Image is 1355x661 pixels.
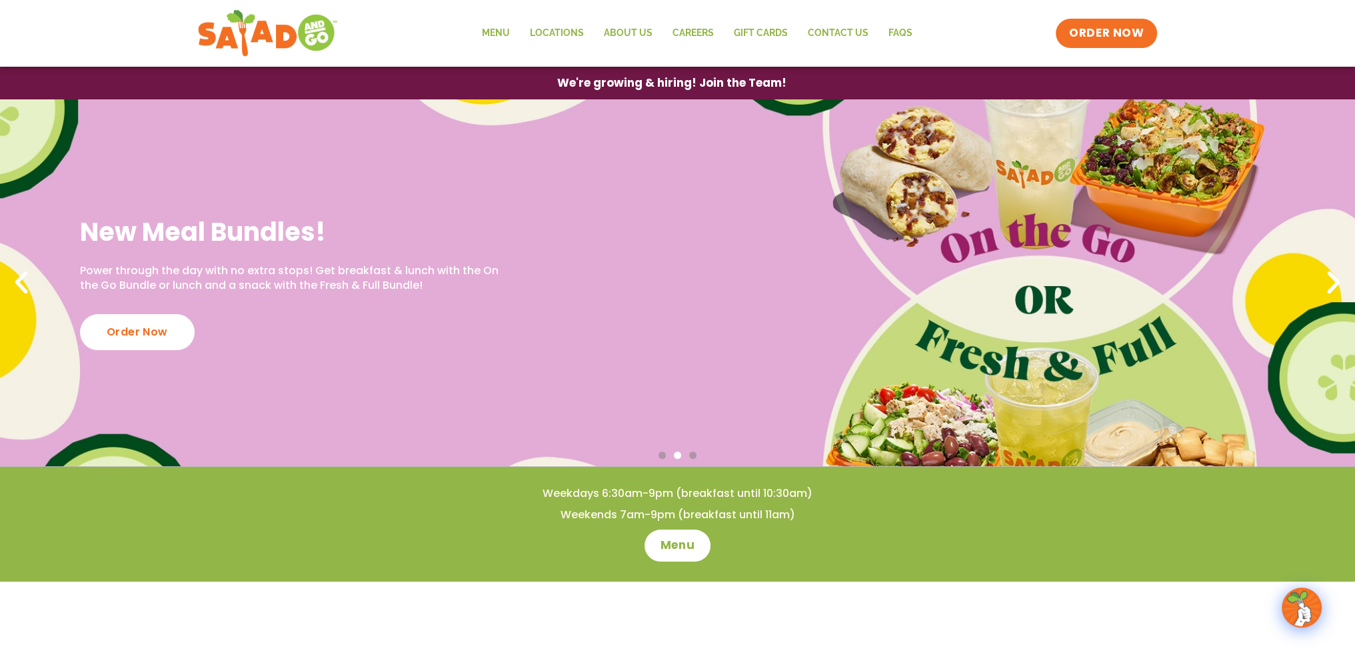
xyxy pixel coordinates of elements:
[80,314,195,350] div: Order Now
[1056,19,1157,48] a: ORDER NOW
[80,215,501,248] h2: New Meal Bundles!
[661,538,694,554] span: Menu
[471,18,519,49] a: Menu
[197,7,338,60] img: new-SAG-logo-768×292
[662,18,723,49] a: Careers
[723,18,797,49] a: GIFT CARDS
[689,452,696,459] span: Go to slide 3
[1319,268,1348,297] div: Next slide
[557,77,786,89] span: We're growing & hiring! Join the Team!
[797,18,878,49] a: Contact Us
[27,508,1328,522] h4: Weekends 7am-9pm (breakfast until 11am)
[593,18,662,49] a: About Us
[1283,589,1320,626] img: wpChatIcon
[7,268,36,297] div: Previous slide
[471,18,922,49] nav: Menu
[878,18,922,49] a: FAQs
[659,452,666,459] span: Go to slide 1
[645,530,710,562] a: Menu
[27,486,1328,501] h4: Weekdays 6:30am-9pm (breakfast until 10:30am)
[1069,25,1144,41] span: ORDER NOW
[519,18,593,49] a: Locations
[674,452,681,459] span: Go to slide 2
[537,67,806,99] a: We're growing & hiring! Join the Team!
[80,263,501,293] p: Power through the day with no extra stops! Get breakfast & lunch with the On the Go Bundle or lun...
